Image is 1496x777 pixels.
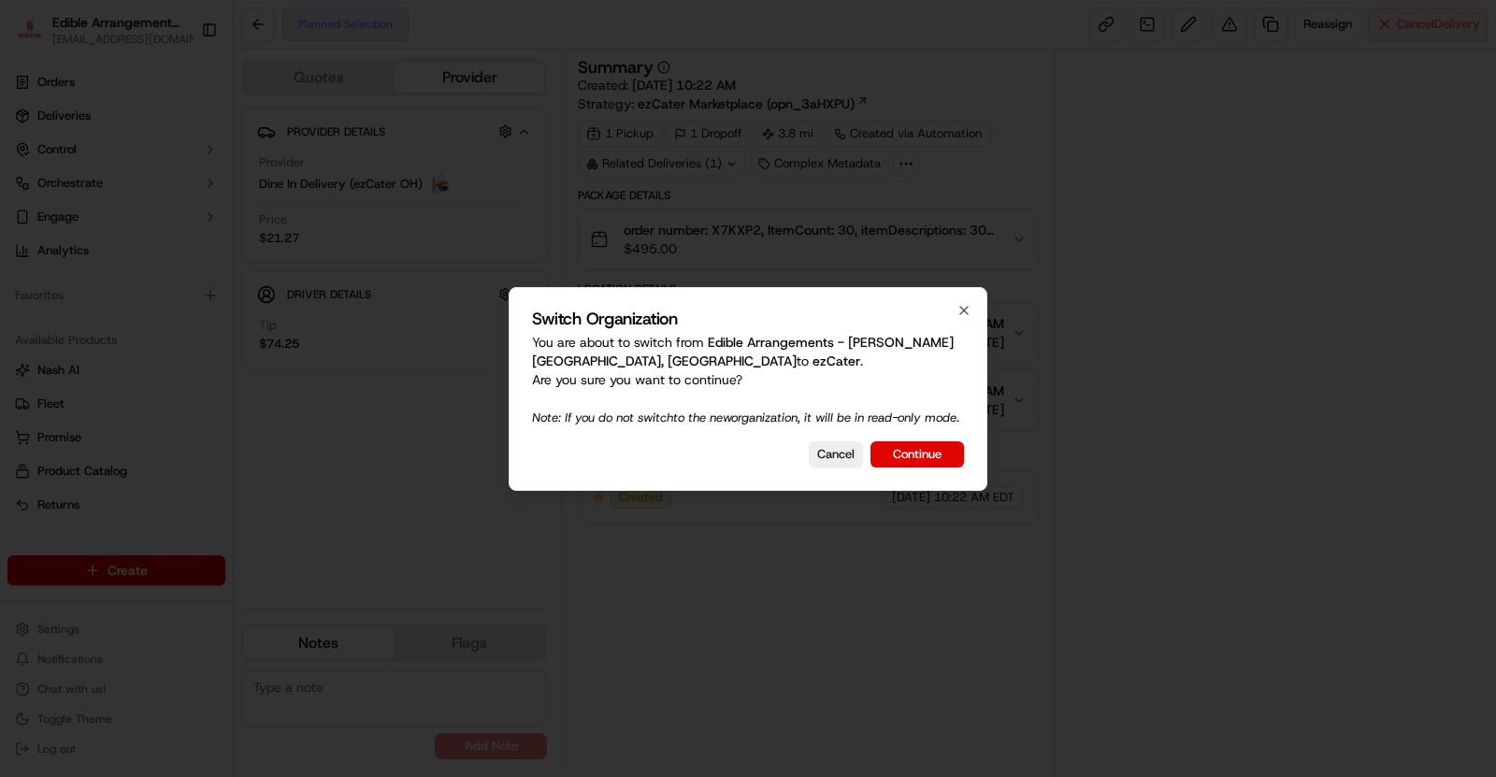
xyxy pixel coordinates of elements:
span: ezCater [813,353,860,369]
button: Continue [870,441,964,468]
h2: Switch Organization [532,310,964,327]
span: Edible Arrangements - [PERSON_NAME][GEOGRAPHIC_DATA], [GEOGRAPHIC_DATA] [532,334,954,369]
p: You are about to switch from to . Are you sure you want to continue? [532,333,964,426]
span: Note: If you do not switch to the new organization, it will be in read-only mode. [532,410,959,425]
button: Cancel [809,441,863,468]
